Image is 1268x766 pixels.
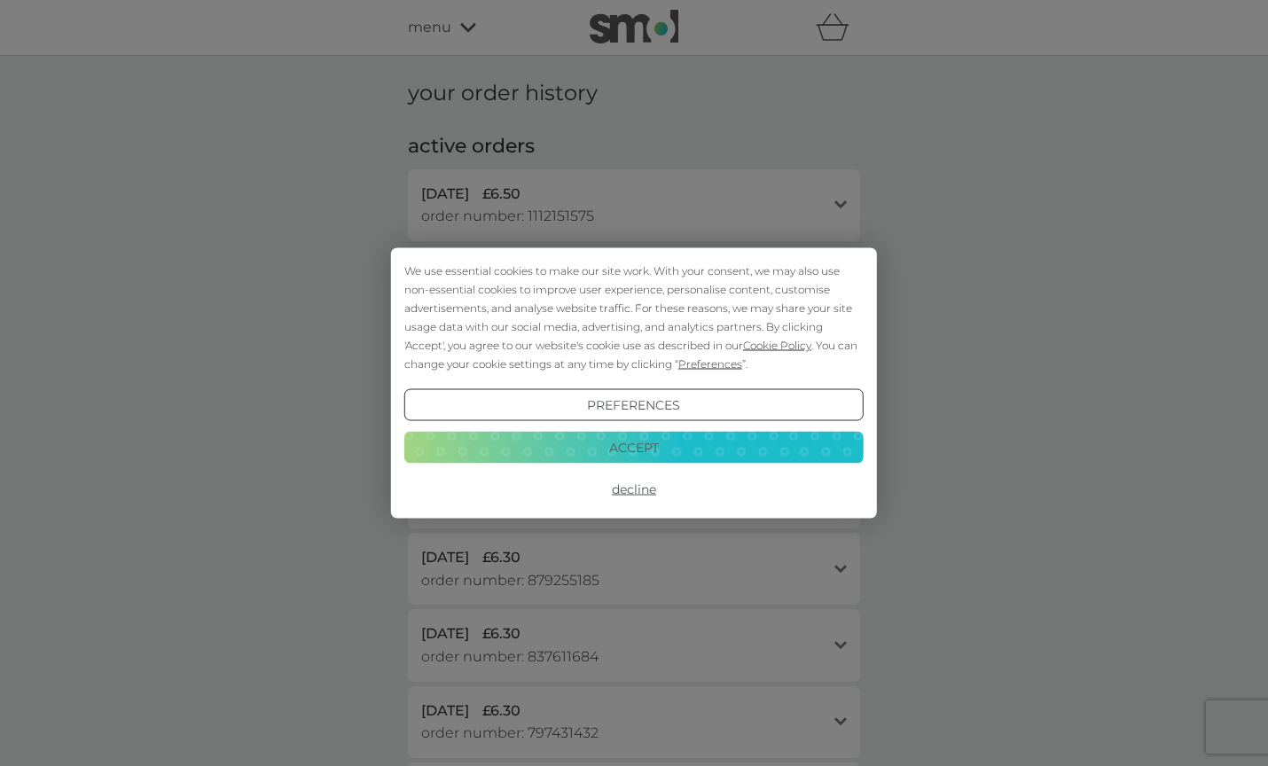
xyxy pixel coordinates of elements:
[404,389,864,421] button: Preferences
[404,431,864,463] button: Accept
[404,473,864,505] button: Decline
[391,248,877,519] div: Cookie Consent Prompt
[678,357,742,371] span: Preferences
[404,262,864,373] div: We use essential cookies to make our site work. With your consent, we may also use non-essential ...
[743,339,811,352] span: Cookie Policy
